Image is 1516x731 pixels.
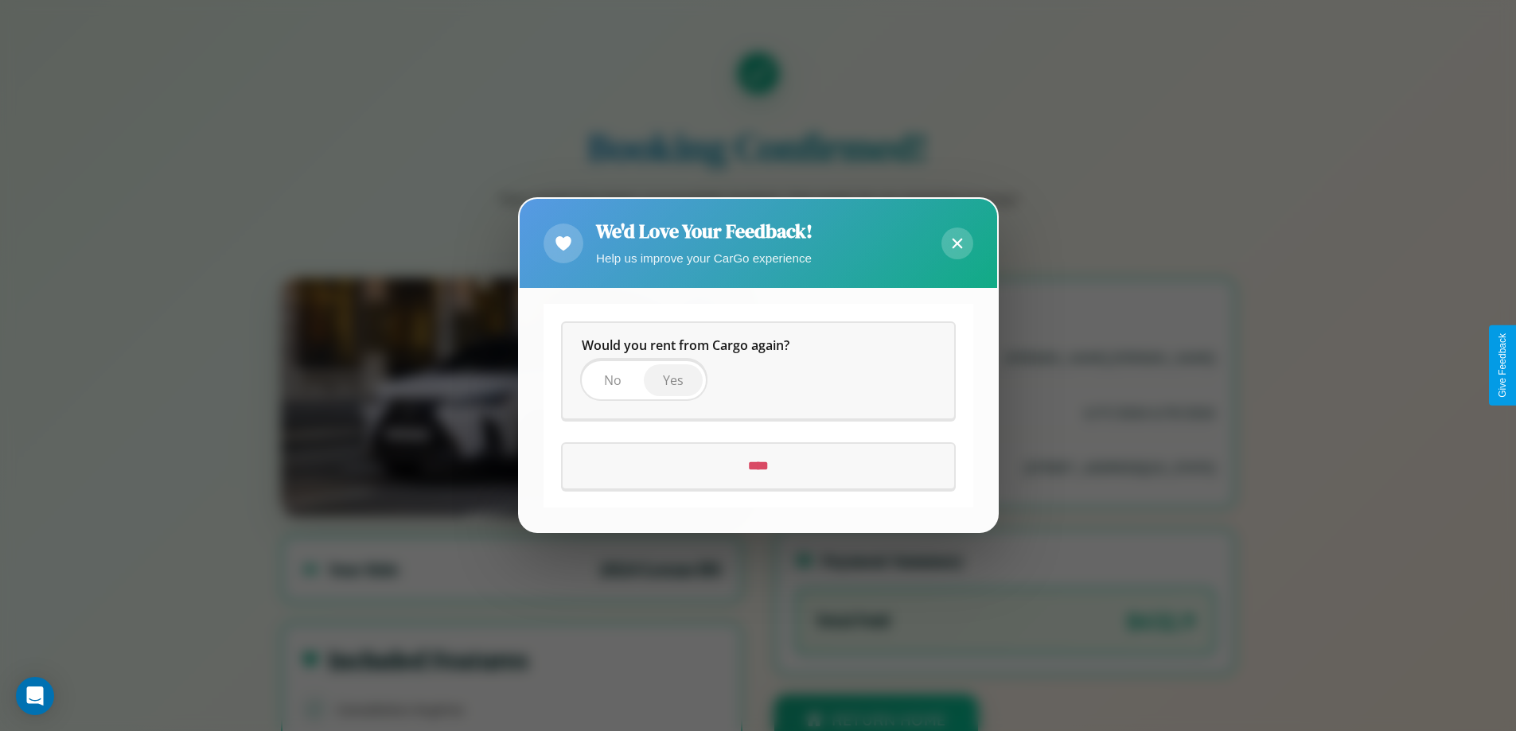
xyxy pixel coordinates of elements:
div: Give Feedback [1497,333,1508,398]
h2: We'd Love Your Feedback! [596,218,813,244]
span: Yes [663,372,684,390]
div: Open Intercom Messenger [16,677,54,715]
span: Would you rent from Cargo again? [582,337,789,355]
span: No [604,372,622,390]
p: Help us improve your CarGo experience [596,247,813,269]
